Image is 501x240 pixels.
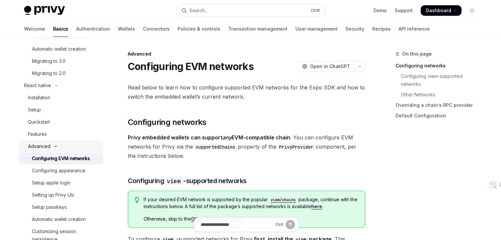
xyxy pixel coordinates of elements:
[28,118,50,126] div: Quickstart
[268,197,298,203] code: viem/chains
[19,213,103,225] a: Automatic wallet creation
[276,143,316,151] code: PrivyProvider
[143,21,170,37] a: Connectors
[201,217,272,232] input: Ask a question...
[374,7,387,14] a: Demo
[311,8,320,13] span: Ctrl K
[310,63,350,70] span: Open in ChatGPT
[32,203,67,211] div: Setup passkeys
[19,165,103,177] a: Configuring appearance
[32,57,66,65] div: Migrating to 3.0
[128,117,207,128] span: Configuring networks
[19,55,103,67] a: Migrating to 3.0
[24,6,65,15] img: light logo
[228,21,288,37] a: Transaction management
[164,177,183,185] code: viem
[295,21,338,37] a: User management
[311,204,322,209] a: here
[19,104,103,116] a: Setup
[32,167,85,175] div: Configuring appearance
[128,176,247,185] span: Configuring -supported networks
[395,7,413,14] a: Support
[193,143,238,151] code: supportedChains
[177,5,324,16] button: Open search
[222,134,232,141] em: any
[19,189,103,201] a: Setting up Privy UIs
[28,142,50,150] div: Advanced
[19,201,103,213] a: Setup passkeys
[19,177,103,189] a: Setup apple login
[144,196,358,210] span: If your desired EVM network is supported by the popular package, continue with the instructions b...
[286,220,295,229] button: Send message
[128,134,290,141] strong: Privy embedded wallets can support EVM-compatible chain
[426,7,451,14] span: Dashboard
[128,51,365,57] div: Advanced
[32,179,70,187] div: Setup apple login
[28,130,47,138] div: Features
[19,153,103,164] a: Configuring EVM networks
[19,92,103,104] a: Installation
[32,45,86,53] div: Automatic wallet creation
[178,21,220,37] a: Policies & controls
[28,106,41,114] div: Setup
[32,215,86,223] div: Automatic wallet creation
[421,5,461,16] a: Dashboard
[346,21,364,37] a: Security
[19,43,103,55] a: Automatic wallet creation
[24,82,51,89] div: React native
[396,110,483,121] a: Default Configuration
[32,191,74,199] div: Setting up Privy UIs
[396,100,483,110] a: Overriding a chain’s RPC provider
[399,21,430,37] a: API reference
[24,21,45,37] a: Welcome
[372,21,391,37] a: Recipes
[28,94,50,102] div: Installation
[396,60,483,71] a: Configuring networks
[298,61,354,72] button: Open in ChatGPT
[118,21,135,37] a: Wallets
[396,71,483,89] a: Configuring viem-supported networks
[19,116,103,128] a: Quickstart
[19,67,103,79] a: Migrating to 2.0
[402,50,432,58] span: On this page
[19,128,103,140] a: Features
[53,21,68,37] a: Basics
[467,5,477,16] button: Toggle dark mode
[19,80,103,91] button: Toggle React native section
[396,89,483,100] a: Other Networks
[128,83,365,101] span: Read below to learn how to configure supported EVM networks for the Expo SDK and how to switch th...
[268,197,298,202] a: viem/chains
[135,197,139,203] svg: Tip
[19,140,103,152] button: Toggle Advanced section
[76,21,110,37] a: Authentication
[128,60,254,72] h1: Configuring EVM networks
[32,155,90,162] div: Configuring EVM networks
[32,69,66,77] div: Migrating to 2.0
[128,133,365,160] span: . You can configure EVM networks for Privy via the property of the component, per the instruction...
[189,7,208,14] div: Search...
